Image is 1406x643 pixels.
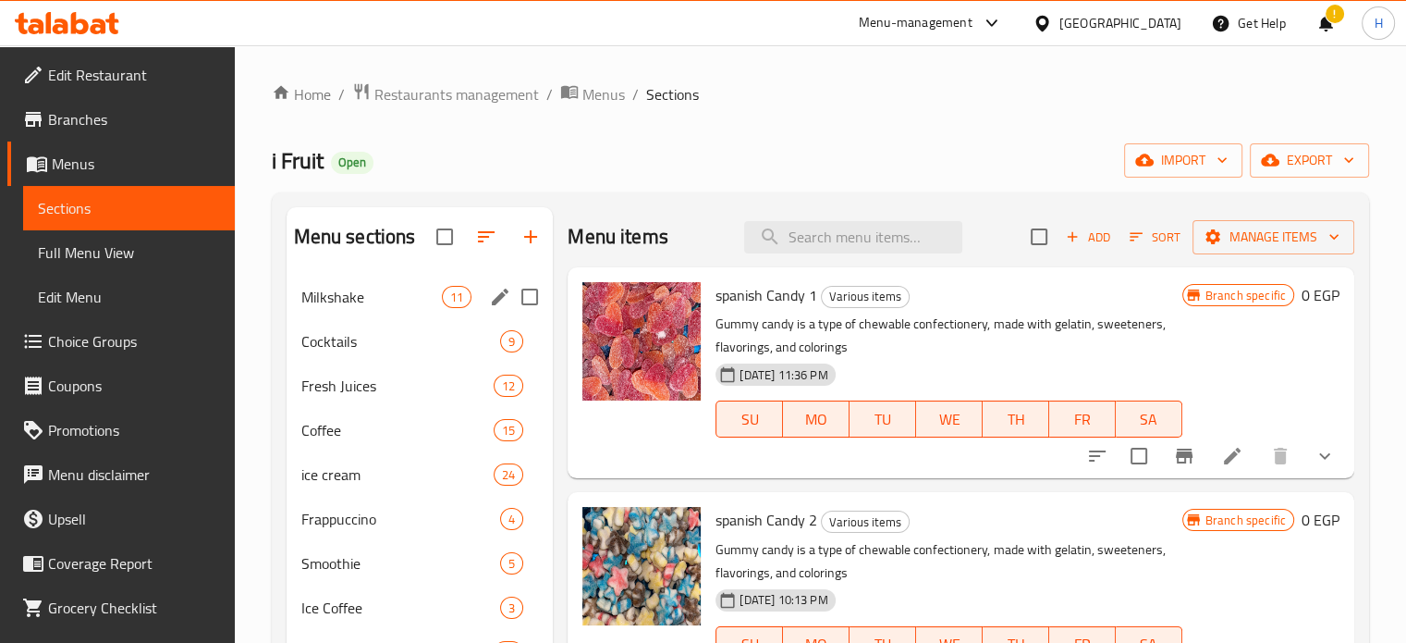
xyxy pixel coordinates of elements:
span: Branch specific [1198,512,1293,529]
span: 11 [443,289,471,306]
button: Add section [508,215,553,259]
div: Ice Coffee3 [287,586,554,630]
button: Add [1058,223,1118,252]
button: FR [1049,401,1116,438]
button: SA [1116,401,1182,438]
div: Various items [821,286,910,308]
span: Restaurants management [374,83,539,105]
a: Edit Menu [23,275,235,319]
h6: 0 EGP [1302,282,1339,308]
span: Upsell [48,508,220,530]
a: Grocery Checklist [7,586,235,630]
a: Menus [7,142,235,186]
svg: Show Choices [1314,445,1336,467]
li: / [632,83,639,105]
span: Menus [52,153,220,175]
span: 24 [495,466,522,484]
a: Edit Restaurant [7,53,235,97]
span: H [1374,13,1382,33]
a: Menu disclaimer [7,452,235,497]
span: WE [923,406,975,433]
button: edit [486,283,514,311]
button: Manage items [1192,220,1354,254]
button: SU [715,401,783,438]
span: FR [1057,406,1108,433]
div: Smoothie5 [287,541,554,586]
span: SA [1123,406,1175,433]
p: Gummy candy is a type of chewable confectionery, made with gelatin, sweeteners, flavorings, and c... [715,538,1181,585]
h2: Menu items [568,223,668,251]
div: [GEOGRAPHIC_DATA] [1059,13,1181,33]
span: Sections [646,83,699,105]
span: 3 [501,600,522,617]
a: Full Menu View [23,230,235,275]
button: TU [850,401,916,438]
span: Open [331,155,373,170]
button: Branch-specific-item [1162,434,1206,478]
nav: breadcrumb [272,82,1369,106]
div: Fresh Juices12 [287,364,554,408]
span: [DATE] 11:36 PM [732,366,835,384]
span: Branch specific [1198,287,1293,304]
span: Promotions [48,419,220,441]
span: Add item [1058,223,1118,252]
a: Sections [23,186,235,230]
span: Fresh Juices [301,375,495,397]
span: spanish Candy 1 [715,281,817,309]
span: Various items [822,286,909,307]
button: Sort [1125,223,1185,252]
img: spanish Candy 2 [582,507,701,625]
div: ice cream [301,464,495,486]
div: Menu-management [859,12,972,34]
button: MO [783,401,850,438]
span: Ice Coffee [301,597,501,619]
div: Milkshake11edit [287,275,554,319]
span: Edit Restaurant [48,64,220,86]
a: Promotions [7,408,235,452]
a: Coverage Report [7,541,235,586]
span: Manage items [1207,226,1339,249]
span: Coverage Report [48,552,220,575]
li: / [338,83,345,105]
span: SU [724,406,776,433]
span: Choice Groups [48,330,220,352]
button: import [1124,143,1242,178]
a: Edit menu item [1221,445,1243,467]
span: spanish Candy 2 [715,506,817,534]
span: Select section [1020,217,1058,256]
span: Frappuccino [301,508,501,530]
span: 12 [495,377,522,395]
span: export [1265,149,1354,172]
div: Coffee15 [287,408,554,452]
span: Branches [48,108,220,130]
span: TH [990,406,1042,433]
span: Edit Menu [38,286,220,308]
li: / [546,83,553,105]
button: sort-choices [1075,434,1119,478]
h2: Menu sections [294,223,416,251]
span: 9 [501,333,522,351]
button: WE [916,401,983,438]
button: show more [1302,434,1347,478]
button: TH [983,401,1049,438]
a: Choice Groups [7,319,235,364]
span: Various items [822,512,909,533]
a: Home [272,83,331,105]
span: 15 [495,422,522,439]
a: Menus [560,82,625,106]
span: Full Menu View [38,241,220,264]
input: search [744,221,962,253]
a: Branches [7,97,235,142]
a: Restaurants management [352,82,539,106]
span: Sort items [1118,223,1192,252]
div: ice cream24 [287,452,554,497]
span: Cocktails [301,330,501,352]
p: Gummy candy is a type of chewable confectionery, made with gelatin, sweeteners, flavorings, and c... [715,313,1181,359]
span: MO [790,406,842,433]
a: Coupons [7,364,235,408]
div: items [494,464,523,486]
span: Select to update [1119,437,1158,476]
span: Smoothie [301,552,501,575]
img: spanish Candy 1 [582,282,701,401]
